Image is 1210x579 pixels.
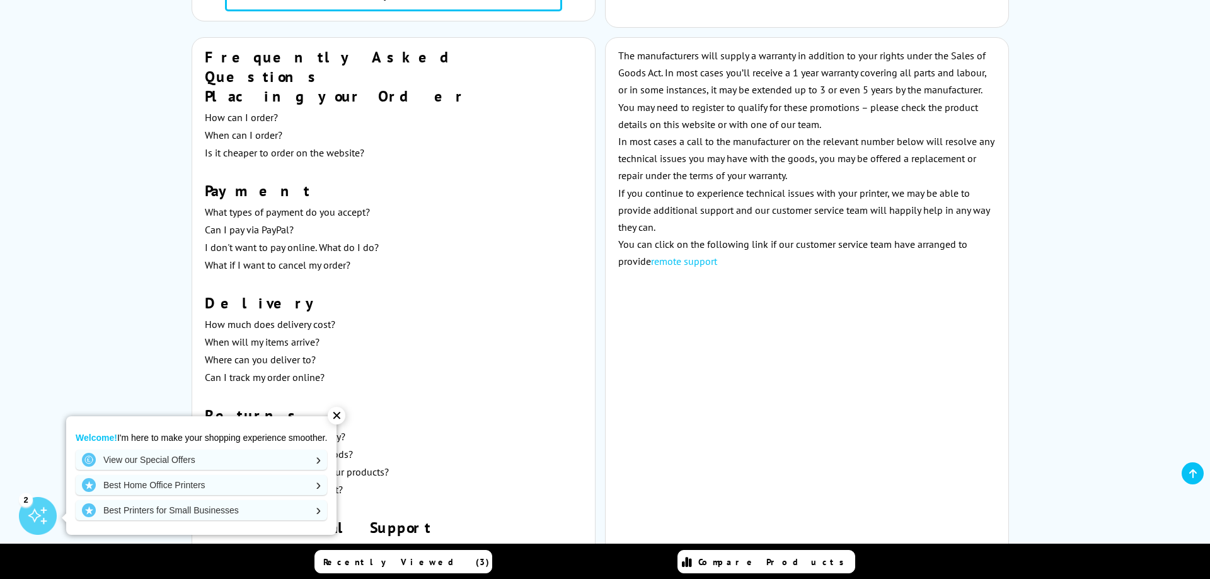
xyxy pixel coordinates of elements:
a: remote support [651,255,717,267]
h3: Placing your Order [205,86,582,106]
a: When can I order? [205,129,282,141]
span: Compare Products [698,556,851,568]
p: You can click on the following link if our customer service team have arranged to provide [618,236,996,270]
a: View our Special Offers [76,450,327,470]
span: Recently Viewed (3) [323,556,490,568]
h3: Payment [205,181,582,201]
a: I don't want to pay online. What do I do? [205,241,379,254]
a: Compare Products [677,550,855,573]
a: How can I order? [205,111,278,124]
p: In most cases a call to the manufacturer on the relevant number below will resolve any technical ... [618,133,996,185]
a: What types of payment do you accept? [205,206,370,218]
a: How do I get technical support? [205,542,343,555]
a: Best Printers for Small Businesses [76,500,327,520]
strong: Welcome! [76,433,117,443]
div: 2 [19,493,33,506]
p: I'm here to make your shopping experience smoother. [76,432,327,443]
a: Best Home Office Printers [76,475,327,495]
a: Is it cheaper to order on the website? [205,146,364,159]
h2: Frequently Asked Questions [205,47,582,86]
a: What if I want to cancel my order? [205,259,350,271]
a: When will my items arrive? [205,336,320,348]
p: If you continue to experience technical issues with your printer, we may be able to provide addit... [618,185,996,237]
h3: Technical Support [205,518,582,537]
a: Can I pay via PayPal? [205,223,294,236]
a: Recently Viewed (3) [314,550,492,573]
a: Can I track my order online? [205,371,325,383]
h3: Returns [205,406,582,425]
p: The manufacturers will supply a warranty in addition to your rights under the Sales of Goods Act.... [618,47,996,133]
h3: Delivery [205,293,582,313]
a: How much does delivery cost? [205,318,335,330]
div: ✕ [328,407,345,424]
a: Where can you deliver to? [205,353,316,366]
